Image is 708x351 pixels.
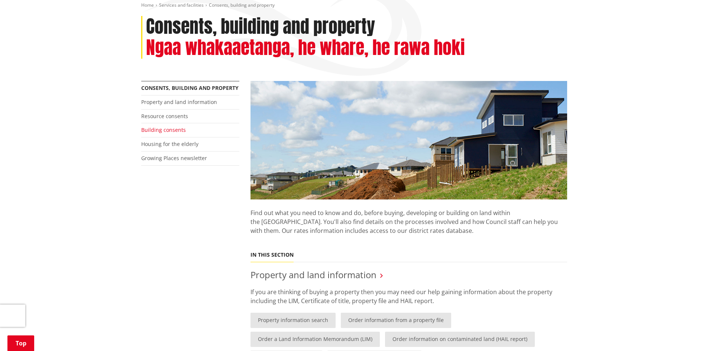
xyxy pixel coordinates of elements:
a: Top [7,335,34,351]
span: Consents, building and property [209,2,275,8]
p: Find out what you need to know and do, before buying, developing or building on land within the [... [250,199,567,244]
iframe: Messenger Launcher [674,320,701,347]
a: Consents, building and property [141,84,239,91]
a: Order information on contaminated land (HAIL report) [385,332,535,347]
a: Property information search [250,313,336,328]
nav: breadcrumb [141,2,567,9]
h5: In this section [250,252,294,258]
a: Services and facilities [159,2,204,8]
img: Land-and-property-landscape [250,81,567,200]
a: Property and land information [250,269,376,281]
a: Property and land information [141,98,217,105]
a: Growing Places newsletter [141,155,207,162]
a: Order a Land Information Memorandum (LIM) [250,332,380,347]
h2: Ngaa whakaaetanga, he whare, he rawa hoki [146,37,465,59]
h1: Consents, building and property [146,16,375,38]
p: If you are thinking of buying a property then you may need our help gaining information about the... [250,287,567,305]
a: Building consents [141,126,186,133]
a: Housing for the elderly [141,140,198,147]
a: Home [141,2,154,8]
a: Resource consents [141,113,188,120]
a: Order information from a property file [341,313,451,328]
